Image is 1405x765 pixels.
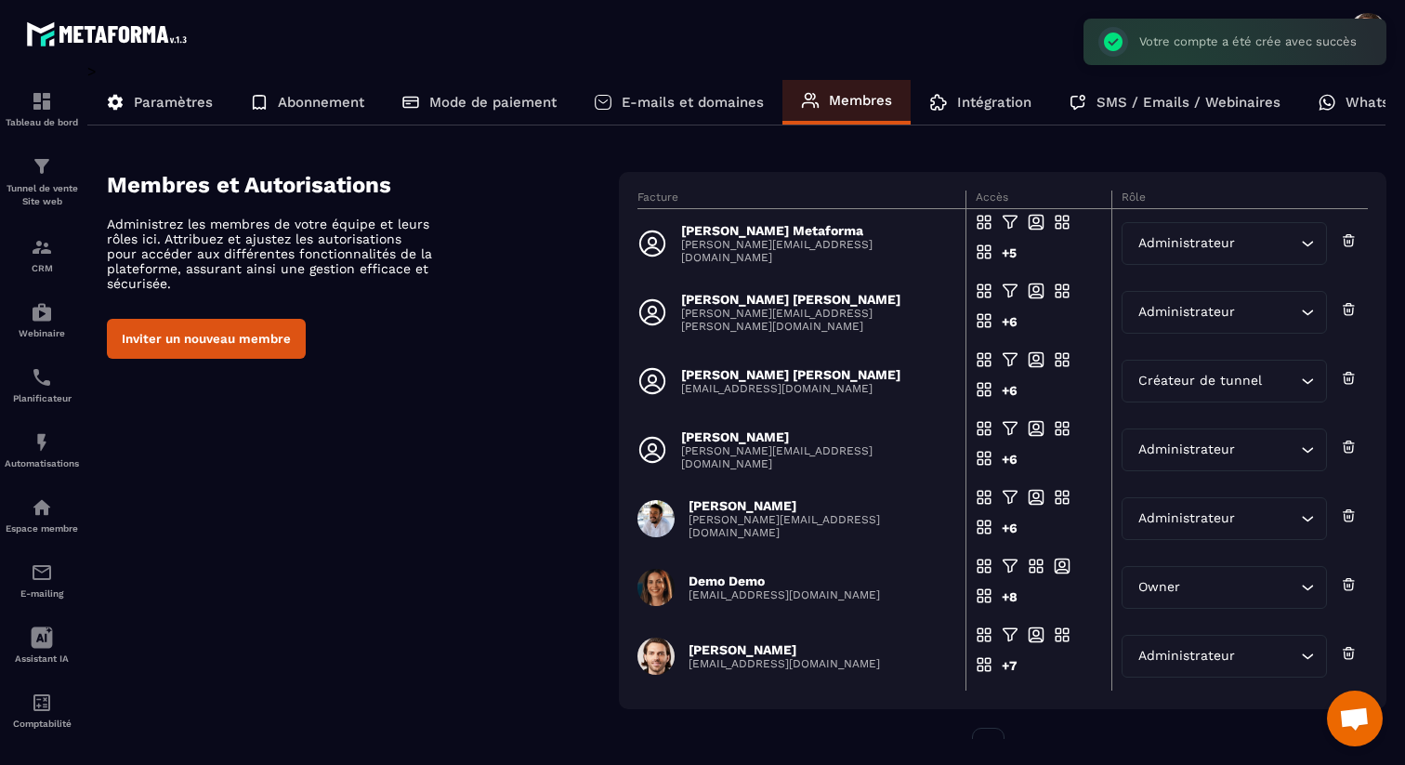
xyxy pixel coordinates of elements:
p: Abonnement [278,94,364,111]
p: Comptabilité [5,719,79,729]
img: automations [31,431,53,454]
img: formation [31,236,53,258]
a: formationformationTunnel de vente Site web [5,141,79,222]
img: accountant [31,692,53,714]
img: email [31,561,53,584]
p: SMS / Emails / Webinaires [1096,94,1280,111]
div: Ouvrir le chat [1327,691,1383,746]
div: Search for option [1122,635,1326,678]
p: [EMAIL_ADDRESS][DOMAIN_NAME] [689,657,880,670]
th: Accès [966,191,1112,209]
p: [PERSON_NAME] [PERSON_NAME] [681,367,900,382]
p: Demo Demo [689,574,880,588]
span: Administrateur [1134,233,1239,254]
img: formation [31,90,53,112]
input: Search for option [1239,233,1295,254]
p: [PERSON_NAME][EMAIL_ADDRESS][DOMAIN_NAME] [681,238,954,264]
p: E-mailing [5,588,79,599]
div: +8 [1002,587,1018,617]
div: +7 [1002,656,1018,686]
div: Search for option [1122,497,1326,540]
a: Assistant IA [5,613,79,678]
img: next [1040,737,1057,754]
span: Administrateur [1134,440,1239,460]
button: Inviter un nouveau membre [107,319,306,359]
div: Search for option [1122,222,1326,265]
th: Rôle [1112,191,1368,209]
a: automationsautomationsEspace membre [5,482,79,547]
img: automations [31,301,53,323]
p: CRM [5,263,79,273]
div: Search for option [1122,360,1326,402]
input: Search for option [1239,440,1295,460]
div: +5 [1002,244,1018,273]
img: scheduler [31,366,53,389]
a: formationformationCRM [5,222,79,287]
img: next [1063,737,1080,754]
p: Paramètres [134,94,213,111]
span: Créateur de tunnel [1134,371,1266,391]
a: automationsautomationsAutomatisations [5,417,79,482]
p: Tunnel de vente Site web [5,182,79,208]
span: Administrateur [1134,302,1239,323]
div: Search for option [1122,429,1326,471]
p: [PERSON_NAME][EMAIL_ADDRESS][DOMAIN_NAME] [689,513,954,539]
a: accountantaccountantComptabilité [5,678,79,743]
p: 01 [972,728,1005,763]
img: logo [26,17,193,51]
img: prev [949,737,965,754]
a: automationsautomationsWebinaire [5,287,79,352]
div: Search for option [1122,291,1326,334]
input: Search for option [1239,302,1295,323]
p: Planificateur [5,393,79,403]
div: +6 [1002,519,1018,548]
p: Assistant IA [5,653,79,664]
a: emailemailE-mailing [5,547,79,613]
div: Search for option [1122,566,1326,609]
th: Facture [637,191,966,209]
p: Membres [829,92,892,109]
input: Search for option [1239,646,1295,666]
img: prev [926,737,942,754]
p: [PERSON_NAME] Metaforma [681,223,954,238]
p: Administrez les membres de votre équipe et leurs rôles ici. Attribuez et ajustez les autorisation... [107,217,432,291]
p: Automatisations [5,458,79,468]
p: Webinaire [5,328,79,338]
div: +6 [1002,381,1018,411]
input: Search for option [1266,371,1295,391]
p: [PERSON_NAME] [PERSON_NAME] [681,292,954,307]
p: Intégration [957,94,1031,111]
p: [PERSON_NAME][EMAIL_ADDRESS][PERSON_NAME][DOMAIN_NAME] [681,307,954,333]
p: de 1 [1011,738,1033,753]
p: E-mails et domaines [622,94,764,111]
img: formation [31,155,53,178]
img: automations [31,496,53,519]
p: [PERSON_NAME] [689,642,880,657]
span: Administrateur [1134,508,1239,529]
span: Administrateur [1134,646,1239,666]
p: Tableau de bord [5,117,79,127]
a: formationformationTableau de bord [5,76,79,141]
h4: Membres et Autorisations [107,172,619,198]
input: Search for option [1239,508,1295,529]
p: [EMAIL_ADDRESS][DOMAIN_NAME] [689,588,880,601]
div: +6 [1002,450,1018,480]
a: schedulerschedulerPlanificateur [5,352,79,417]
p: Mode de paiement [429,94,557,111]
p: [PERSON_NAME] [681,429,954,444]
p: [PERSON_NAME] [689,498,954,513]
p: [EMAIL_ADDRESS][DOMAIN_NAME] [681,382,900,395]
input: Search for option [1184,577,1295,598]
p: [PERSON_NAME][EMAIL_ADDRESS][DOMAIN_NAME] [681,444,954,470]
span: Owner [1134,577,1184,598]
p: Espace membre [5,523,79,534]
div: +6 [1002,312,1018,342]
